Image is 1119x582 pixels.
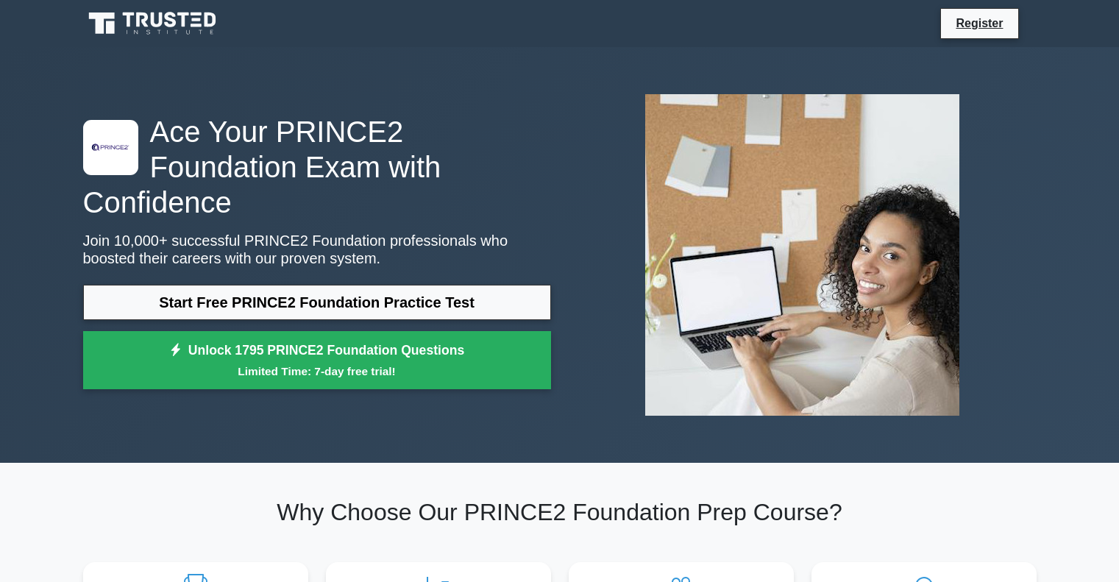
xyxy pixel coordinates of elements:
[83,232,551,267] p: Join 10,000+ successful PRINCE2 Foundation professionals who boosted their careers with our prove...
[947,14,1012,32] a: Register
[83,498,1037,526] h2: Why Choose Our PRINCE2 Foundation Prep Course?
[83,331,551,390] a: Unlock 1795 PRINCE2 Foundation QuestionsLimited Time: 7-day free trial!
[102,363,533,380] small: Limited Time: 7-day free trial!
[83,114,551,220] h1: Ace Your PRINCE2 Foundation Exam with Confidence
[83,285,551,320] a: Start Free PRINCE2 Foundation Practice Test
